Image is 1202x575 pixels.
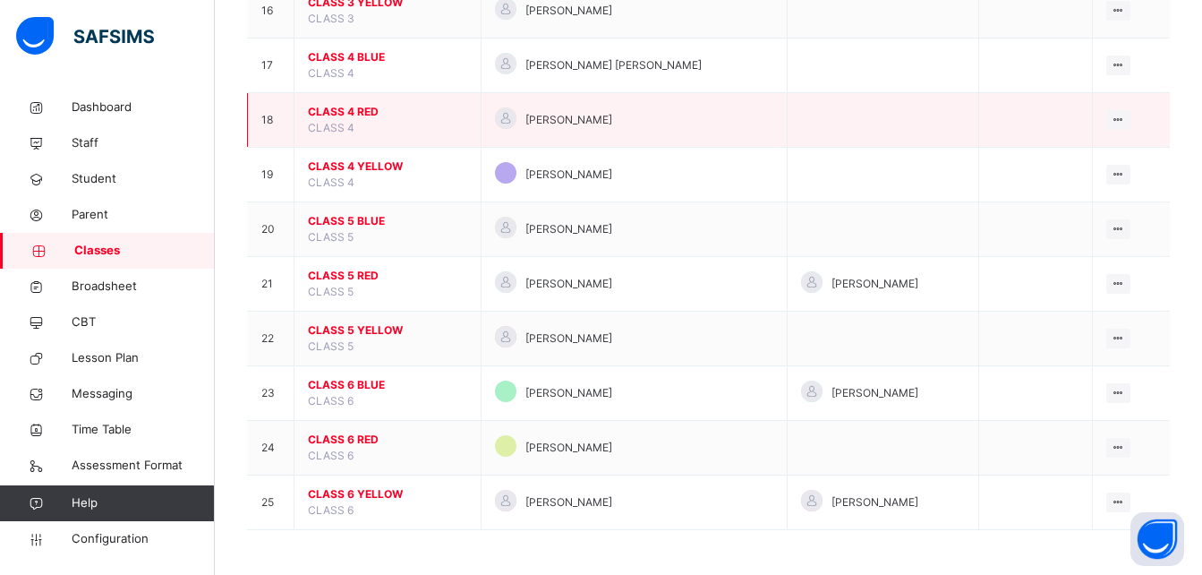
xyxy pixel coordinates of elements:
span: CLASS 4 BLUE [308,49,467,65]
span: CLASS 5 [308,285,354,298]
span: CLASS 4 [308,66,354,80]
button: Open asap [1130,512,1184,566]
td: 20 [248,202,294,257]
span: Classes [74,242,215,260]
span: Time Table [72,421,215,439]
span: CLASS 6 [308,449,354,462]
span: CLASS 5 BLUE [308,213,467,229]
span: Dashboard [72,99,215,116]
span: CLASS 4 RED [308,104,467,120]
span: Help [72,494,214,512]
span: CLASS 4 [308,176,354,189]
span: Messaging [72,385,215,403]
td: 22 [248,312,294,366]
span: CLASS 6 RED [308,432,467,448]
span: [PERSON_NAME] [PERSON_NAME] [525,57,702,73]
td: 18 [248,93,294,148]
span: [PERSON_NAME] [525,221,612,237]
span: CLASS 6 YELLOW [308,486,467,502]
span: [PERSON_NAME] [525,167,612,183]
span: CLASS 5 [308,339,354,353]
span: CBT [72,313,215,331]
td: 21 [248,257,294,312]
span: CLASS 4 YELLOW [308,159,467,175]
span: Configuration [72,530,214,548]
td: 17 [248,39,294,93]
span: Parent [72,206,215,224]
span: CLASS 5 RED [308,268,467,284]
span: [PERSON_NAME] [831,276,918,292]
span: CLASS 5 [308,230,354,244]
img: safsims [16,17,154,55]
span: [PERSON_NAME] [525,276,612,292]
span: CLASS 4 [308,121,354,134]
span: [PERSON_NAME] [525,440,612,456]
span: [PERSON_NAME] [831,385,918,401]
span: Lesson Plan [72,349,215,367]
span: [PERSON_NAME] [525,385,612,401]
span: CLASS 6 BLUE [308,377,467,393]
span: Staff [72,134,215,152]
span: CLASS 6 [308,394,354,408]
span: [PERSON_NAME] [525,112,612,128]
span: Broadsheet [72,278,215,296]
span: [PERSON_NAME] [525,330,612,347]
span: [PERSON_NAME] [525,494,612,511]
span: Student [72,170,215,188]
td: 25 [248,476,294,530]
span: [PERSON_NAME] [831,494,918,511]
td: 23 [248,366,294,421]
td: 19 [248,148,294,202]
span: [PERSON_NAME] [525,3,612,19]
span: Assessment Format [72,457,215,475]
span: CLASS 5 YELLOW [308,322,467,339]
td: 24 [248,421,294,476]
span: CLASS 3 [308,12,354,25]
span: CLASS 6 [308,503,354,517]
